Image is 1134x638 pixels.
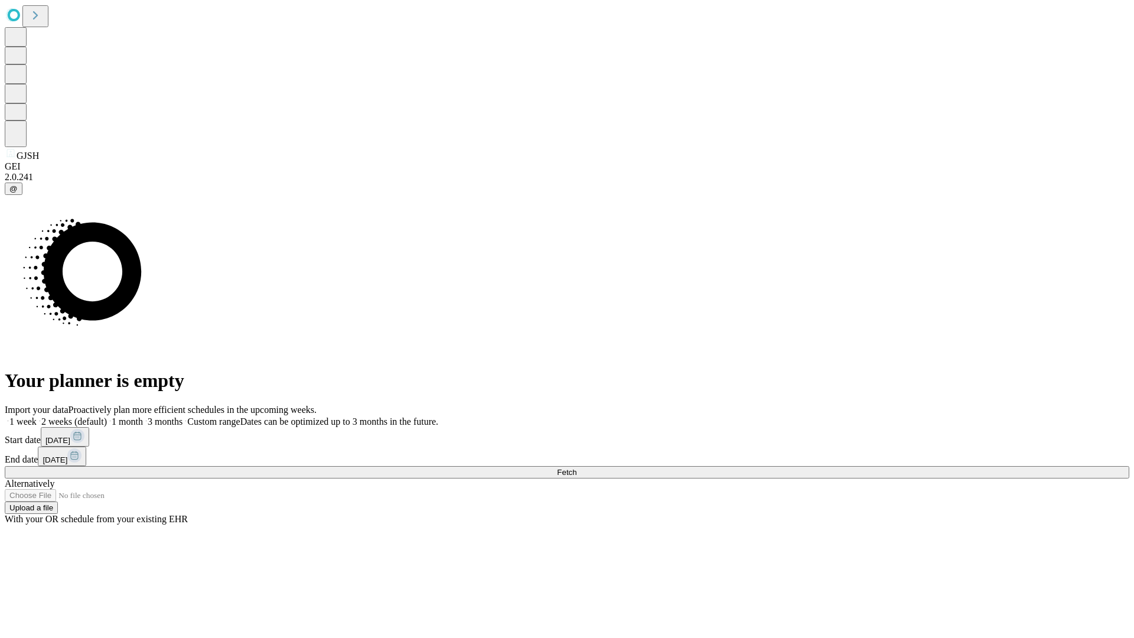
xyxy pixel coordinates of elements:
button: Upload a file [5,502,58,514]
span: @ [9,184,18,193]
span: 1 week [9,416,37,427]
button: Fetch [5,466,1129,479]
span: 3 months [148,416,183,427]
span: Custom range [187,416,240,427]
span: With your OR schedule from your existing EHR [5,514,188,524]
span: Fetch [557,468,576,477]
span: 1 month [112,416,143,427]
div: Start date [5,427,1129,447]
span: GJSH [17,151,39,161]
h1: Your planner is empty [5,370,1129,392]
span: Import your data [5,405,69,415]
span: Dates can be optimized up to 3 months in the future. [240,416,438,427]
span: 2 weeks (default) [41,416,107,427]
span: [DATE] [45,436,70,445]
span: Alternatively [5,479,54,489]
div: End date [5,447,1129,466]
div: GEI [5,161,1129,172]
button: [DATE] [38,447,86,466]
span: Proactively plan more efficient schedules in the upcoming weeks. [69,405,317,415]
button: [DATE] [41,427,89,447]
button: @ [5,183,22,195]
div: 2.0.241 [5,172,1129,183]
span: [DATE] [43,455,67,464]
